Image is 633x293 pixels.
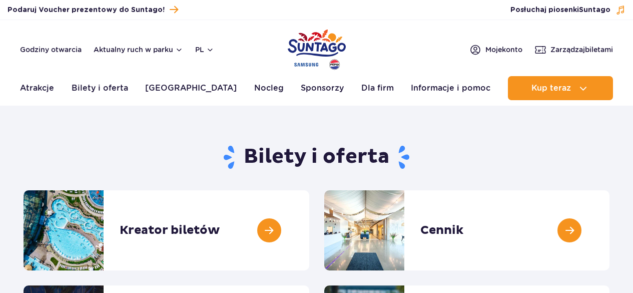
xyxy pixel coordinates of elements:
button: Aktualny ruch w parku [94,46,183,54]
h1: Bilety i oferta [24,144,609,170]
a: Informacje i pomoc [411,76,490,100]
button: Posłuchaj piosenkiSuntago [510,5,625,15]
a: Zarządzajbiletami [534,44,613,56]
span: Kup teraz [531,84,571,93]
button: pl [195,45,214,55]
a: Godziny otwarcia [20,45,82,55]
span: Moje konto [485,45,522,55]
a: [GEOGRAPHIC_DATA] [145,76,237,100]
span: Suntago [579,7,610,14]
span: Podaruj Voucher prezentowy do Suntago! [8,5,165,15]
a: Nocleg [254,76,284,100]
span: Zarządzaj biletami [550,45,613,55]
a: Mojekonto [469,44,522,56]
a: Atrakcje [20,76,54,100]
a: Sponsorzy [301,76,344,100]
button: Kup teraz [508,76,613,100]
a: Park of Poland [288,25,346,71]
a: Bilety i oferta [72,76,128,100]
span: Posłuchaj piosenki [510,5,610,15]
a: Podaruj Voucher prezentowy do Suntago! [8,3,178,17]
a: Dla firm [361,76,394,100]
